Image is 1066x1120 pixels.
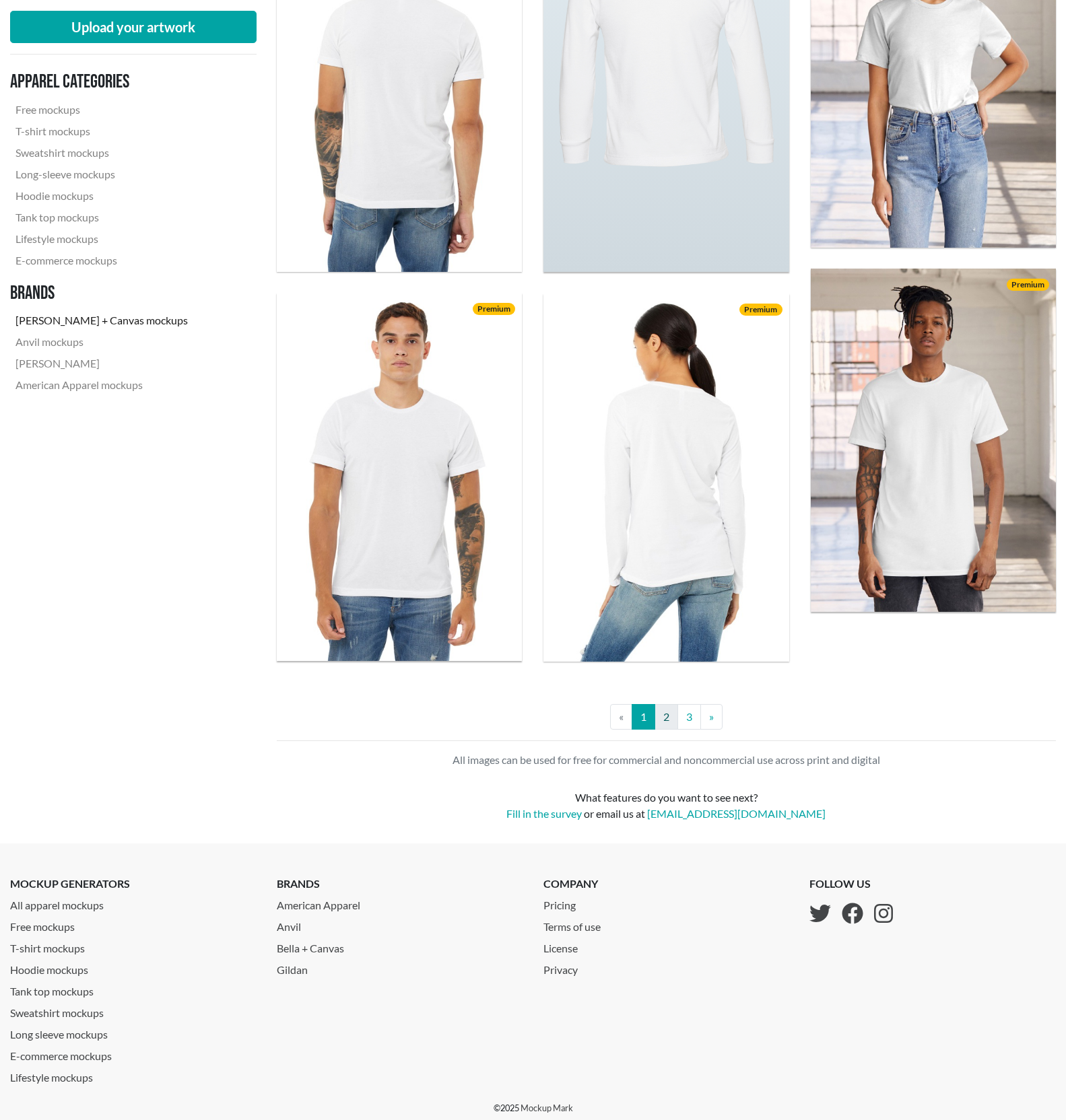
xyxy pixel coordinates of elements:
[10,353,193,374] a: [PERSON_NAME]
[10,913,257,935] a: Free mockups
[277,293,522,661] img: good-looking man wearing a white bella + canvas 3650 T-shirt
[647,807,826,820] a: [EMAIL_ADDRESS][DOMAIN_NAME]
[10,1021,257,1043] a: Long sleeve mockups
[521,1102,573,1113] a: Mockup Mark
[10,1043,257,1064] a: E-commerce mockups
[277,293,522,660] a: good-looking man wearing a white bella + canvas 3650 T-shirt
[10,1000,257,1021] a: Sweatshirt mockups
[10,164,193,185] a: Long-sleeve mockups
[10,876,257,892] p: mockup generators
[677,704,701,730] a: 3
[543,956,611,978] a: Privacy
[277,892,523,913] a: American Apparel
[10,374,193,396] a: American Apparel mockups
[10,282,193,305] h3: Brands
[282,790,1050,822] div: What features do you want to see next? or email us at
[543,892,611,913] a: Pricing
[543,935,611,956] a: License
[1007,279,1049,291] span: Premium
[277,935,523,956] a: Bella + Canvas
[10,1064,257,1086] a: Lifestyle mockups
[543,876,611,892] p: company
[632,704,655,730] a: 1
[10,207,193,228] a: Tank top mockups
[655,704,678,730] a: 2
[10,142,193,164] a: Sweatshirt mockups
[10,99,193,120] a: Free mockups
[10,250,193,271] a: E-commerce mockups
[473,303,515,315] span: Premium
[709,710,714,723] span: »
[811,269,1056,612] img: hip man with dreadlocks wearing a white bella + canvas 3006 T-shirt
[494,1102,573,1115] p: © 2025
[10,892,257,913] a: All apparel mockups
[10,978,257,1000] a: Tank top mockups
[10,71,193,94] h3: Apparel categories
[543,293,789,661] a: back of Asian woman wearing a white bella + canvas 6500 long sleeve shirt
[10,331,193,353] a: Anvil mockups
[739,304,782,316] span: Premium
[277,956,523,978] a: Gildan
[10,11,257,43] button: Upload your artwork
[10,956,257,978] a: Hoodie mockups
[277,913,523,935] a: Anvil
[543,293,789,662] img: back of Asian woman wearing a white bella + canvas 6500 long sleeve shirt
[10,120,193,142] a: T-shirt mockups
[543,913,611,935] a: Terms of use
[10,228,193,250] a: Lifestyle mockups
[10,310,193,331] a: [PERSON_NAME] + Canvas mockups
[277,752,1056,768] p: All images can be used for free for commercial and noncommercial use across print and digital
[10,935,257,956] a: T-shirt mockups
[809,876,893,892] p: follow us
[277,876,523,892] p: brands
[506,807,582,820] a: Fill in the survey
[10,185,193,207] a: Hoodie mockups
